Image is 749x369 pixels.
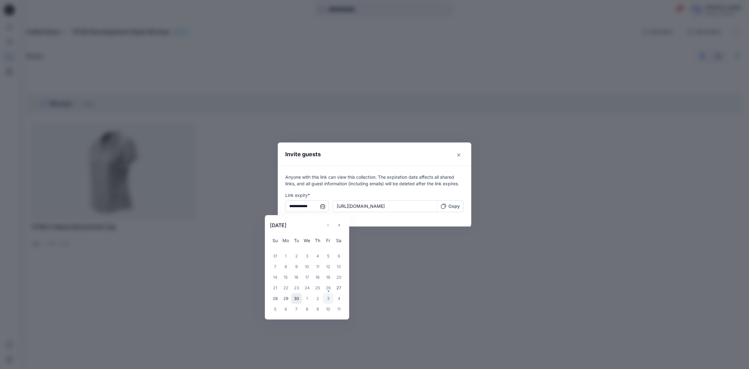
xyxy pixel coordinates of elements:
div: Choose Thursday, October 9th, 2025 [312,304,323,315]
div: Choose Friday, October 3rd, 2025 [323,293,334,304]
div: Choose Tuesday, September 30th, 2025 [291,293,302,304]
p: Copy [448,203,460,209]
div: Choose Monday, October 6th, 2025 [281,304,291,315]
p: [URL][DOMAIN_NAME] [337,203,433,209]
div: Month September, 2025 [270,251,344,315]
div: Choose Saturday, October 4th, 2025 [334,293,344,304]
p: [DATE] [270,222,286,229]
div: Wednesday [302,235,312,246]
div: Choose Saturday, September 27th, 2025 [334,283,344,293]
div: Monday [281,235,291,246]
div: Choose Saturday, October 11th, 2025 [334,304,344,315]
div: Choose Thursday, October 2nd, 2025 [312,293,323,304]
div: Choose Sunday, September 28th, 2025 [270,293,281,304]
div: Saturday [334,235,344,246]
div: Choose Monday, September 29th, 2025 [281,293,291,304]
div: Choose Tuesday, October 7th, 2025 [291,304,302,315]
p: Anyone with this link can view this collection. The expiration date affects all shared links, and... [285,174,464,187]
p: Link expiry* [285,192,464,198]
div: Friday [323,235,334,246]
button: Close [454,150,464,160]
div: Tuesday [291,235,302,246]
div: Thursday [312,235,323,246]
div: Choose Date [265,215,349,320]
header: Invite guests [278,142,471,166]
div: Choose Sunday, October 5th, 2025 [270,304,281,315]
div: Choose Wednesday, October 1st, 2025 [302,293,312,304]
div: Sunday [270,235,281,246]
div: Choose Friday, October 10th, 2025 [323,304,334,315]
div: Choose Wednesday, October 8th, 2025 [302,304,312,315]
